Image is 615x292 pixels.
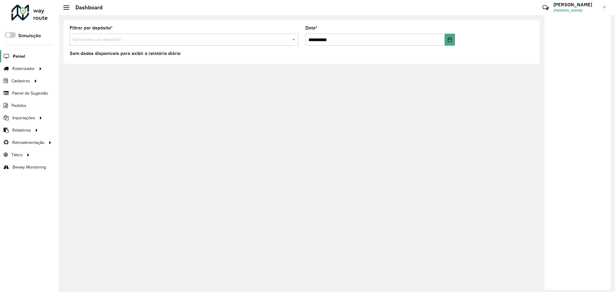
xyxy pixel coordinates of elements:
label: Filtrar por depósito [70,24,113,32]
label: Data [305,24,317,32]
span: Importações [12,115,35,121]
span: [PERSON_NAME] [553,8,598,13]
label: Simulação [18,32,41,39]
span: Tático [11,152,23,158]
label: Sem dados disponíveis para exibir o relatório diário [70,50,180,57]
span: Retroalimentação [12,139,44,146]
span: Cadastros [11,78,30,84]
span: Painel de Sugestão [12,90,48,96]
a: Contato Rápido [539,1,552,14]
span: Beway Monitoring [13,164,46,170]
span: Painel [13,53,25,59]
span: Pedidos [11,102,26,109]
h3: [PERSON_NAME] [553,2,598,8]
span: Roteirizador [12,65,35,72]
h2: Dashboard [69,4,103,11]
span: Relatórios [12,127,31,133]
button: Choose Date [445,34,455,46]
